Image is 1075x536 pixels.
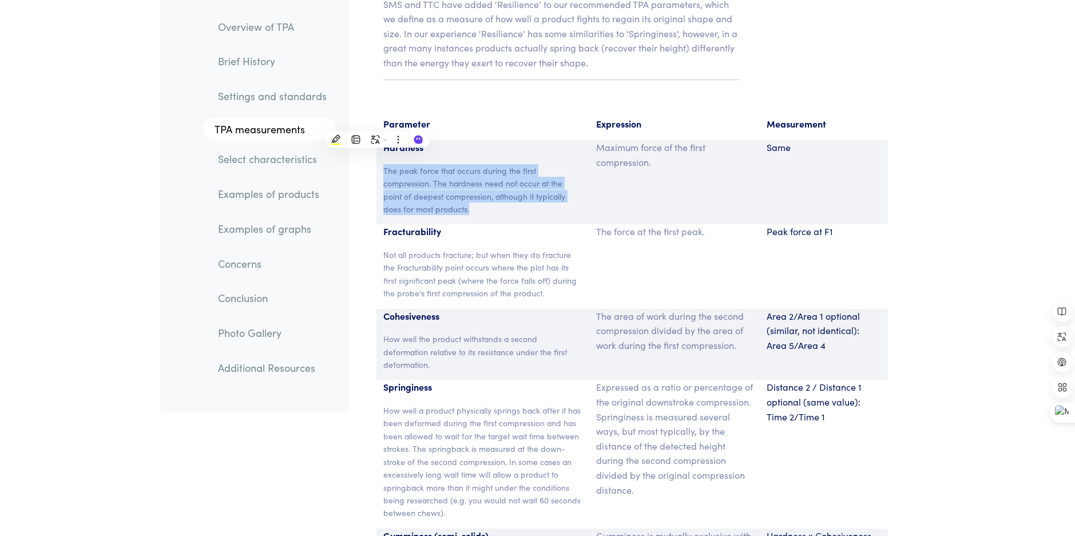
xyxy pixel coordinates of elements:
a: Select characteristics [209,146,336,173]
a: Conclusion [209,285,336,312]
a: Brief History [209,49,336,75]
p: Peak force at F1 [767,224,881,239]
p: Not all products fracture; but when they do fracture the Fracturability point occurs where the pl... [383,248,583,300]
p: The peak force that occurs during the first compression. The hardness need not occur at the point... [383,164,583,216]
p: The force at the first peak. [596,224,753,239]
a: Examples of products [209,181,336,208]
p: How well the product withstands a second deformation relative to its resistance under the first d... [383,332,583,371]
a: Concerns [209,251,336,277]
p: The area of work during the second compression divided by the area of work during the first compr... [596,309,753,353]
p: Area 2/Area 1 optional (similar, not identical): Area 5/Area 4 [767,309,881,353]
a: TPA measurements [203,118,336,141]
p: Cohesiveness [383,309,583,324]
p: Hardness [383,140,583,155]
a: Additional Resources [209,355,336,381]
a: Settings and standards [209,83,336,109]
p: How well a product physically springs back after it has been deformed during the first compressio... [383,404,583,519]
a: Examples of graphs [209,216,336,242]
p: Measurement [767,117,881,132]
p: Parameter [383,117,583,132]
p: Expression [596,117,753,132]
a: Photo Gallery [209,320,336,346]
p: Same [767,140,881,155]
p: Maximum force of the first compression. [596,140,753,169]
p: Springiness [383,380,583,395]
p: Expressed as a ratio or percentage of the original downstroke compression. Springiness is measure... [596,380,753,497]
a: Overview of TPA [209,14,336,40]
p: Fracturability [383,224,583,239]
p: Distance 2 / Distance 1 optional (same value): Time 2/Time 1 [767,380,881,424]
